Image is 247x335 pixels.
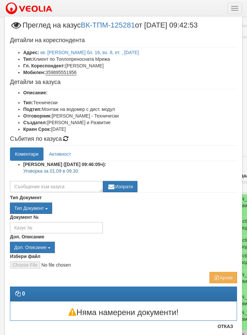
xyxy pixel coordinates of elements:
strong: [PERSON_NAME] ([DATE] 09:46:05ч): [23,162,106,167]
a: кв. [PERSON_NAME] бл. 16, вх. 8, ет. , [DATE] [41,50,139,55]
label: Документ № [10,214,39,220]
div: Двоен клик, за изчистване на избраната стойност. [10,203,237,214]
li: Клиент по Топлопреносната Мрежа [23,56,237,62]
b: Краен Срок: [23,126,51,132]
b: Тип: [23,56,33,62]
button: Изпрати [103,181,137,192]
b: Описание: [23,90,47,95]
a: Активност [44,147,76,161]
li: [PERSON_NAME] [23,62,237,69]
span: Тип Документ [14,206,44,211]
strong: 0 [22,291,25,296]
a: Коментари [10,147,43,161]
button: Архив [209,272,237,283]
li: Технически [23,99,237,106]
b: Създател: [23,120,47,125]
b: Тип: [23,100,33,105]
li: [PERSON_NAME] и Развитие [23,119,237,126]
a: ВК-ТПМ-125281 [81,21,135,29]
h4: Събития по казуса [10,136,237,142]
input: Казус № [10,222,103,233]
button: Доп. Описание [10,242,55,253]
b: Адрес: [23,50,39,55]
li: Монтаж на водомер с дист. модул [23,106,237,113]
button: Отказ [213,321,237,332]
h4: Детайли на кореспондента [10,37,237,44]
p: Уговорка за 01.09 в 09.30 [23,168,237,174]
label: Доп. Описание [10,233,44,240]
button: Тип Документ [10,203,52,214]
li: [DATE] [23,126,237,132]
b: Отговорник: [23,113,52,119]
span: Преглед на казус от [DATE] 09:42:53 [10,22,198,34]
b: Гл. Кореспондент: [23,63,65,68]
label: Избери файл [10,253,41,260]
h4: Детайли за казуса [10,79,237,86]
li: [PERSON_NAME] - Технически [23,113,237,119]
h3: Няма намерени документи! [10,308,237,317]
span: Доп. Описание [14,245,46,250]
b: Подтип: [23,107,42,112]
div: Двоен клик, за изчистване на избраната стойност. [10,242,237,253]
b: Мобилен: [23,70,45,75]
label: Тип Документ [10,194,42,201]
